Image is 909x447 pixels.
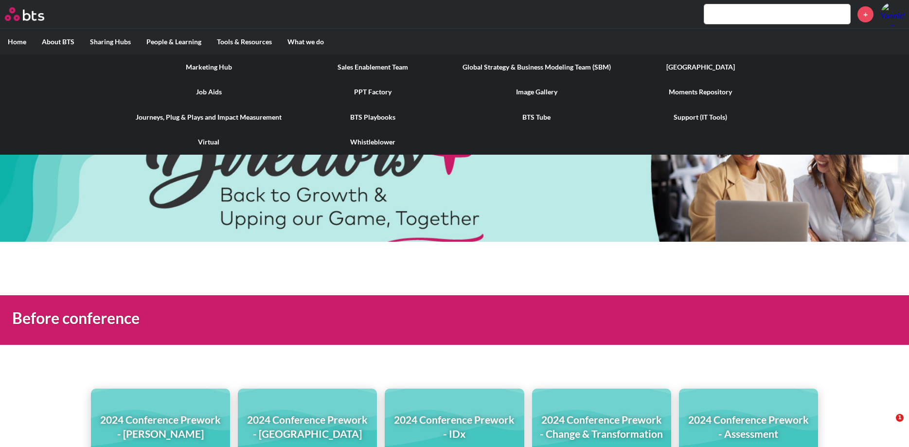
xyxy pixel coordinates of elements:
span: 1 [896,414,904,422]
label: What we do [280,29,332,54]
a: Profile [881,2,904,26]
h1: 2024 Conference Prework - [GEOGRAPHIC_DATA] [245,412,370,441]
img: BTS Logo [5,7,44,21]
h1: 2024 Conference Prework - IDx [392,412,517,441]
h1: 2024 Conference Prework - [PERSON_NAME] [98,412,223,441]
img: Yannick Kunz [881,2,904,26]
h1: 2024 Conference Prework - Change & Transformation [539,412,664,441]
label: About BTS [34,29,82,54]
iframe: Intercom live chat [876,414,899,437]
h1: 2024 Conference Prework - Assessment [686,412,811,441]
h1: Before conference [12,307,631,329]
a: + [857,6,873,22]
a: Go home [5,7,62,21]
label: Sharing Hubs [82,29,139,54]
label: Tools & Resources [209,29,280,54]
label: People & Learning [139,29,209,54]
